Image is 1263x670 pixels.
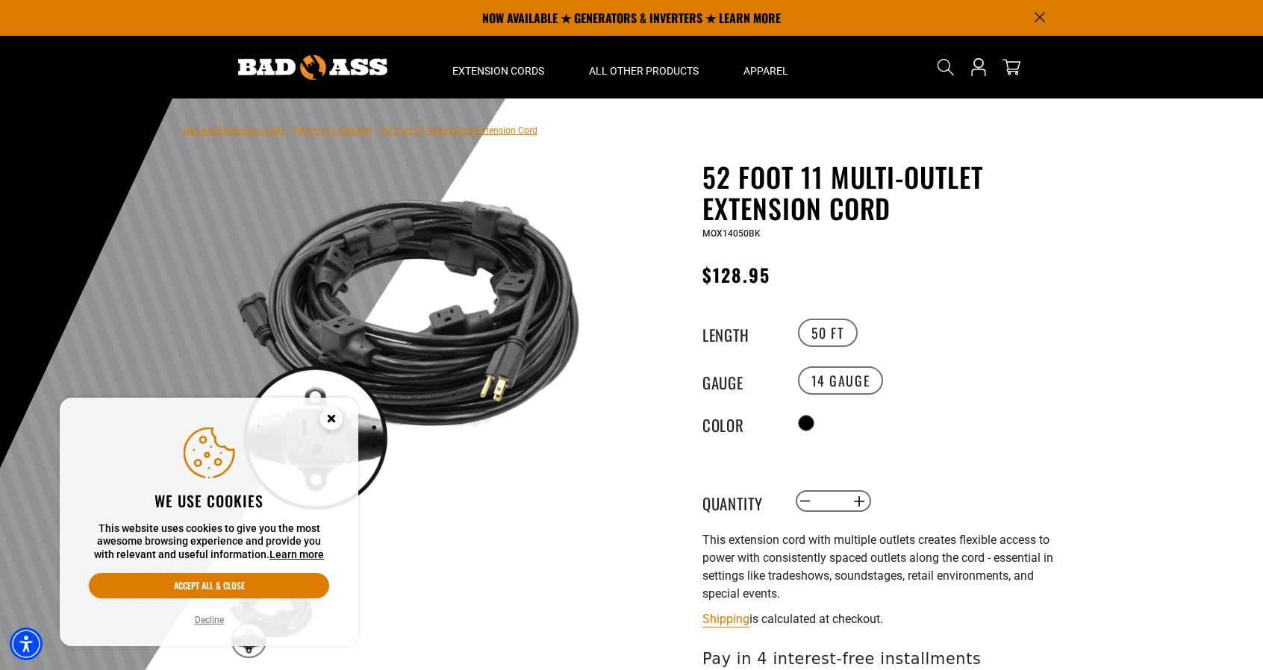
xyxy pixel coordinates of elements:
a: Shipping [702,612,749,626]
img: black [228,164,587,524]
a: This website uses cookies to give you the most awesome browsing experience and provide you with r... [269,548,324,560]
aside: Cookie Consent [60,398,358,647]
p: This website uses cookies to give you the most awesome browsing experience and provide you with r... [89,522,329,562]
summary: Apparel [721,36,811,98]
summary: All Other Products [567,36,721,98]
nav: breadcrumbs [184,121,537,139]
span: 52 Foot 11 Multi-Outlet Extension Cord [381,125,537,136]
img: Bad Ass Extension Cords [238,55,387,80]
button: Decline [190,613,228,627]
legend: Length [702,323,777,342]
summary: Extension Cords [430,36,567,98]
label: 14 Gauge [798,366,884,395]
button: Accept all & close [89,573,329,598]
span: $128.95 [702,261,771,288]
label: Quantity [702,492,777,511]
span: Extension Cords [452,64,544,78]
summary: Search [934,55,958,79]
span: › [375,125,378,136]
span: Apparel [743,64,788,78]
div: Accessibility Menu [10,627,43,660]
h1: 52 Foot 11 Multi-Outlet Extension Cord [702,161,1068,224]
h2: We use cookies [89,491,329,510]
span: › [287,125,290,136]
label: 50 FT [798,319,858,347]
span: This extension cord with multiple outlets creates flexible access to power with consistently spac... [702,533,1053,601]
div: is calculated at checkout. [702,609,1068,629]
legend: Color [702,413,777,433]
a: Return to Collection [293,125,372,136]
span: MOX14050BK [702,228,761,239]
legend: Gauge [702,371,777,390]
span: All Other Products [589,64,699,78]
a: Bad Ass Extension Cords [184,125,284,136]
